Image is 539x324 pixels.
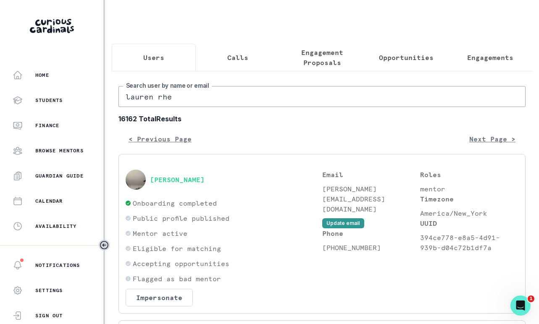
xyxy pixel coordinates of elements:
p: 394ce778-e8a5-4d91-939b-d04c72b1df7a [420,233,518,253]
button: Toggle sidebar [99,240,110,251]
p: Eligible for matching [133,243,221,253]
p: Notifications [35,262,80,269]
p: America/New_York [420,208,518,218]
p: Engagements [467,52,513,63]
p: UUID [420,218,518,228]
p: mentor [420,184,518,194]
p: Engagement Proposals [287,47,357,68]
p: Availability [35,223,76,230]
p: Roles [420,170,518,180]
b: 16162 Total Results [118,114,526,124]
p: Sign Out [35,312,63,319]
p: Calendar [35,198,63,204]
span: 1 [528,295,534,302]
p: [PERSON_NAME][EMAIL_ADDRESS][DOMAIN_NAME] [322,184,421,214]
p: Accepting opportunities [133,259,229,269]
p: Timezone [420,194,518,204]
p: Home [35,72,49,78]
button: Update email [322,218,364,228]
p: Students [35,97,63,104]
p: Public profile published [133,213,229,223]
p: Phone [322,228,421,238]
p: Flagged as bad mentor [133,274,221,284]
p: Users [143,52,164,63]
img: Curious Cardinals Logo [30,19,74,33]
p: Finance [35,122,59,129]
p: Mentor active [133,228,187,238]
p: Opportunities [379,52,434,63]
button: [PERSON_NAME] [150,175,205,184]
button: < Previous Page [118,131,202,147]
p: Calls [227,52,248,63]
p: Settings [35,287,63,294]
p: Browse Mentors [35,147,84,154]
p: [PHONE_NUMBER] [322,243,421,253]
button: Impersonate [126,289,193,306]
p: Email [322,170,421,180]
p: Onboarding completed [133,198,217,208]
iframe: Intercom live chat [510,295,531,316]
button: Next Page > [459,131,526,147]
p: Guardian Guide [35,172,84,179]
